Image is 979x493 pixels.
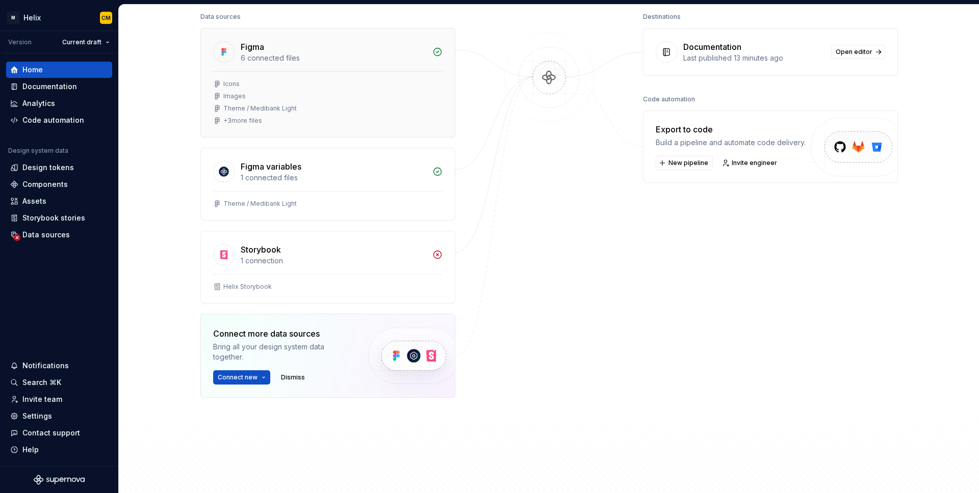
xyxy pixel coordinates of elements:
[8,38,32,46] div: Version
[276,370,310,385] button: Dismiss
[22,361,69,371] div: Notifications
[683,53,825,63] div: Last published 13 minutes ago
[22,445,39,455] div: Help
[223,200,297,208] div: Theme / Medibank Light
[22,179,68,189] div: Components
[62,38,101,46] span: Current draft
[6,159,112,176] a: Design tokens
[241,256,426,266] div: 1 connection
[719,156,782,170] a: Invite engineer
[22,377,61,388] div: Search ⌘K
[22,98,55,108] div: Analytics
[223,283,272,291] div: Helix Storybook
[22,196,46,206] div: Assets
[6,62,112,78] a: Home
[22,411,52,421] div: Settings
[200,10,241,24] div: Data sources
[22,394,62,404] div: Invite team
[22,230,70,240] div: Data sources
[241,160,301,173] div: Figma variables
[22,115,84,125] div: Code automation
[22,162,74,173] div: Design tokens
[22,81,77,92] div: Documentation
[22,213,85,223] div: Storybook stories
[200,231,455,304] a: Storybook1 connectionHelix Storybook
[6,193,112,209] a: Assets
[23,13,41,23] div: Helix
[58,35,114,49] button: Current draft
[2,7,116,29] button: MHelixCM
[241,41,264,53] div: Figma
[8,147,68,155] div: Design system data
[223,92,246,100] div: Images
[656,123,806,135] div: Export to code
[6,425,112,441] button: Contact support
[213,327,351,340] div: Connect more data sources
[213,342,351,362] div: Bring all your design system data together.
[200,148,455,221] a: Figma variables1 connected filesTheme / Medibank Light
[6,374,112,391] button: Search ⌘K
[643,10,681,24] div: Destinations
[223,117,262,125] div: + 3 more files
[281,373,305,381] span: Dismiss
[22,65,43,75] div: Home
[656,156,713,170] button: New pipeline
[101,14,111,22] div: CM
[6,78,112,95] a: Documentation
[241,173,426,183] div: 1 connected files
[218,373,257,381] span: Connect new
[213,370,270,385] button: Connect new
[22,428,80,438] div: Contact support
[241,53,426,63] div: 6 connected files
[831,45,885,59] a: Open editor
[7,12,19,24] div: M
[6,391,112,407] a: Invite team
[6,95,112,112] a: Analytics
[6,176,112,193] a: Components
[656,138,806,148] div: Build a pipeline and automate code delivery.
[6,442,112,458] button: Help
[241,243,281,256] div: Storybook
[223,80,240,88] div: Icons
[6,112,112,128] a: Code automation
[6,358,112,374] button: Notifications
[643,92,695,106] div: Code automation
[6,210,112,226] a: Storybook stories
[200,28,455,138] a: Figma6 connected filesIconsImagesTheme / Medibank Light+3more files
[223,104,297,113] div: Theme / Medibank Light
[668,159,708,167] span: New pipeline
[6,227,112,243] a: Data sources
[34,475,85,485] svg: Supernova Logo
[836,48,872,56] span: Open editor
[683,41,741,53] div: Documentation
[6,408,112,424] a: Settings
[732,159,777,167] span: Invite engineer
